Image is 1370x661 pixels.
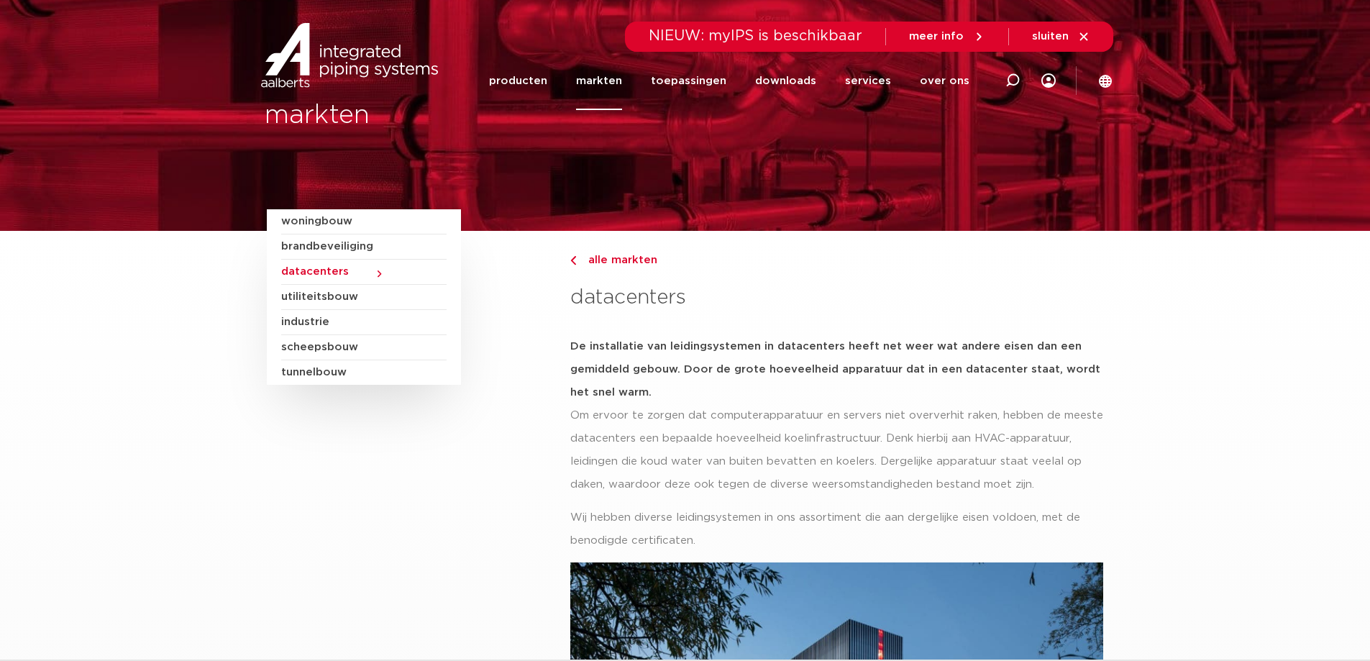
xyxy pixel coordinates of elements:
span: NIEUW: myIPS is beschikbaar [649,29,862,43]
a: downloads [755,52,816,110]
a: toepassingen [651,52,726,110]
a: utiliteitsbouw [281,285,447,310]
a: services [845,52,891,110]
a: producten [489,52,547,110]
h5: De installatie van leidingsystemen in datacenters heeft net weer wat andere eisen dan een gemidde... [570,335,1103,404]
nav: Menu [489,52,969,110]
a: tunnelbouw [281,360,447,385]
span: alle markten [580,255,657,265]
a: alle markten [570,252,1103,269]
h3: datacenters [570,283,1103,312]
a: sluiten [1032,30,1090,43]
span: meer info [909,31,964,42]
p: Om ervoor te zorgen dat computerapparatuur en servers niet oververhit raken, hebben de meeste dat... [570,404,1103,496]
a: datacenters [281,260,447,285]
a: woningbouw [281,209,447,234]
a: meer info [909,30,985,43]
a: industrie [281,310,447,335]
img: chevron-right.svg [570,256,576,265]
div: my IPS [1041,52,1056,110]
span: sluiten [1032,31,1069,42]
a: markten [576,52,622,110]
p: Wij hebben diverse leidingsystemen in ons assortiment die aan dergelijke eisen voldoen, met de be... [570,506,1103,552]
a: brandbeveiliging [281,234,447,260]
a: scheepsbouw [281,335,447,360]
a: over ons [920,52,969,110]
h2: markten [265,99,678,133]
